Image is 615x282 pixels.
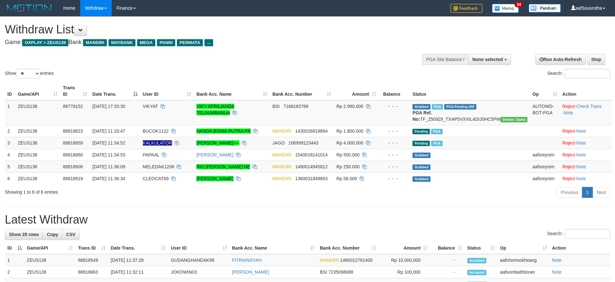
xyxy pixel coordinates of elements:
[410,82,530,100] th: Status
[565,69,610,78] input: Search:
[196,152,233,157] a: [PERSON_NAME]
[168,254,230,266] td: GUDANGHANDAK99
[157,39,175,46] span: PANIN
[270,82,334,100] th: Bank Acc. Number: activate to sort column ascending
[593,187,610,198] a: Next
[83,39,107,46] span: MANDIRI
[379,266,430,278] td: Rp 100,000
[92,164,125,169] span: [DATE] 11:36:09
[5,137,15,149] td: 3
[90,82,140,100] th: Date Trans.: activate to sort column descending
[430,254,464,266] td: -
[560,100,612,125] td: · ·
[530,100,560,125] td: AUTOWD-BOT-PGA
[143,176,169,181] span: CLEOCAT69
[137,39,155,46] span: MEGA
[336,104,363,109] span: Rp 2.990.000
[92,104,125,109] span: [DATE] 17:33:30
[196,104,234,115] a: VIKY APRILIANDA TELAUMBANUA
[15,172,60,184] td: ZEUS138
[75,242,108,254] th: Trans ID: activate to sort column ascending
[430,242,464,254] th: Balance: activate to sort column ascending
[5,125,15,137] td: 2
[560,82,612,100] th: Action
[547,229,610,239] label: Search:
[108,39,135,46] span: MAYBANK
[5,82,15,100] th: ID
[412,104,430,110] span: Grabbed
[576,164,586,169] a: Note
[63,152,83,157] span: 88818860
[498,254,550,266] td: aafchomsokheang
[410,100,530,125] td: TF_250929_TXAP5VXXIL4DIJ0HC5PW
[140,82,194,100] th: User ID: activate to sort column ascending
[530,149,560,161] td: aafsreynim
[560,125,612,137] td: ·
[560,161,612,172] td: ·
[492,4,519,13] img: Button%20Memo.svg
[557,187,582,198] a: Previous
[92,140,125,145] span: [DATE] 11:34:52
[560,149,612,161] td: ·
[15,161,60,172] td: ZEUS138
[381,152,408,158] div: - - -
[168,266,230,278] td: JOKOWIN03
[565,229,610,239] input: Search:
[450,4,482,13] img: Feedback.jpg
[273,104,280,109] span: BSI
[562,128,575,134] a: Reject
[5,229,43,240] a: Show 25 rows
[273,128,291,134] span: MANDIRI
[108,242,168,254] th: Date Trans.: activate to sort column ascending
[334,82,379,100] th: Amount: activate to sort column ascending
[232,269,269,275] a: [PERSON_NAME]
[431,129,442,134] span: Marked by aafchomsokheang
[535,54,586,65] a: Run Auto-Refresh
[5,161,15,172] td: 5
[5,100,15,125] td: 1
[336,176,357,181] span: Rp 56.000
[379,82,410,100] th: Balance
[576,152,586,157] a: Note
[582,187,593,198] a: 1
[320,258,339,263] span: MANDIRI
[194,82,270,100] th: Bank Acc. Name: activate to sort column ascending
[15,125,60,137] td: ZEUS138
[9,232,39,237] span: Show 25 rows
[232,258,262,263] a: FITRIANSYAH
[547,69,610,78] label: Search:
[336,152,359,157] span: Rp 500.000
[108,254,168,266] td: [DATE] 11:37:28
[273,140,285,145] span: JAGO
[381,128,408,134] div: - - -
[273,152,291,157] span: MANDIRI
[576,140,586,145] a: Note
[63,176,83,181] span: 88818919
[63,140,83,145] span: 88818859
[143,164,174,169] span: MELEDAK1208
[63,164,83,169] span: 88818906
[515,2,523,7] span: 34
[336,164,359,169] span: Rp 250.000
[379,254,430,266] td: Rp 10,000,000
[320,269,327,275] span: BSI
[328,269,353,275] span: Copy 7235098088 to clipboard
[498,242,550,254] th: Op: activate to sort column ascending
[75,254,108,266] td: 88818549
[467,270,487,275] span: Accepted
[60,82,90,100] th: Trans ID: activate to sort column ascending
[273,176,291,181] span: MANDIRI
[381,140,408,146] div: - - -
[381,163,408,170] div: - - -
[472,57,503,62] span: None selected
[562,152,575,157] a: Reject
[5,23,403,36] h1: Withdraw List
[63,128,83,134] span: 88818823
[15,137,60,149] td: ZEUS138
[562,104,575,109] a: Reject
[273,164,291,169] span: MANDIRI
[500,117,527,122] span: Vendor URL: https://trx31.1velocity.biz
[75,266,108,278] td: 88818663
[62,229,80,240] a: CSV
[465,242,498,254] th: Status: activate to sort column ascending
